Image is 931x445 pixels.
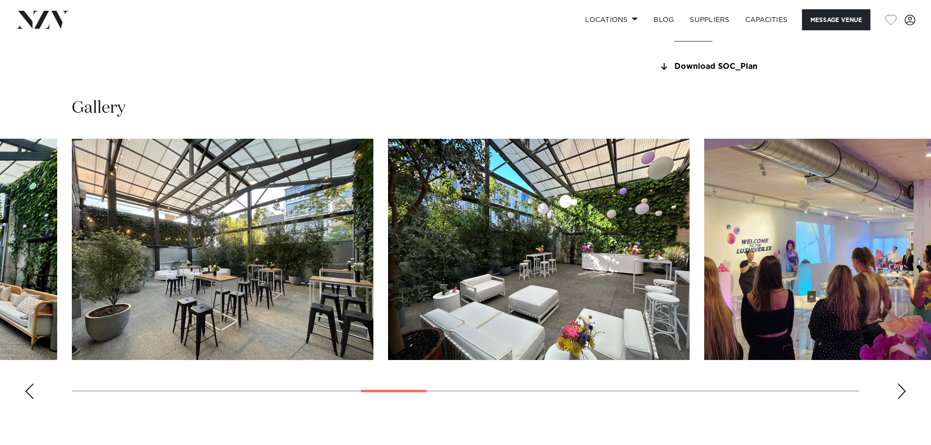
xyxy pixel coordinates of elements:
[16,11,69,28] img: nzv-logo.png
[737,9,796,30] a: Capacities
[577,9,646,30] a: Locations
[72,139,373,360] swiper-slide: 12 / 30
[646,9,682,30] a: BLOG
[72,97,126,119] h2: Gallery
[658,63,818,71] a: Download SOC_Plan
[802,9,870,30] button: Message Venue
[388,139,690,360] swiper-slide: 13 / 30
[682,9,737,30] a: SUPPLIERS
